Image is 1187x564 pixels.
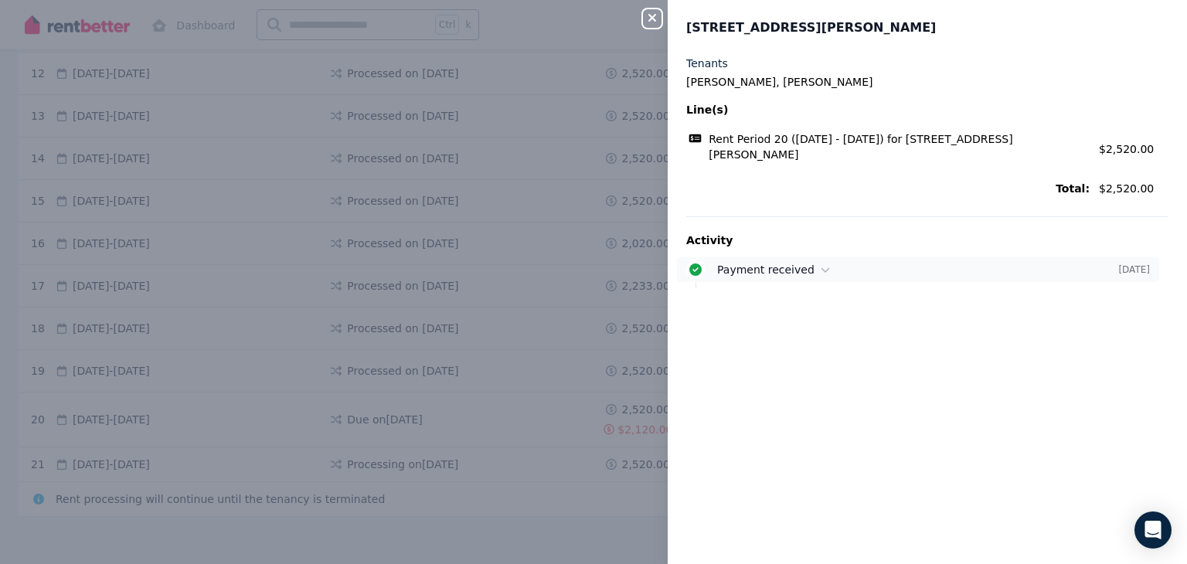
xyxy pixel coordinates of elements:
p: Activity [686,233,1168,248]
label: Tenants [686,56,728,71]
legend: [PERSON_NAME], [PERSON_NAME] [686,74,1168,90]
span: [STREET_ADDRESS][PERSON_NAME] [686,19,936,37]
div: Open Intercom Messenger [1134,511,1172,549]
span: $2,520.00 [1099,143,1154,155]
span: Rent Period 20 ([DATE] - [DATE]) for [STREET_ADDRESS][PERSON_NAME] [709,131,1090,162]
span: Line(s) [686,102,1090,117]
span: Total: [686,181,1090,196]
time: [DATE] [1118,263,1150,276]
span: Payment received [717,263,815,276]
span: $2,520.00 [1099,181,1168,196]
